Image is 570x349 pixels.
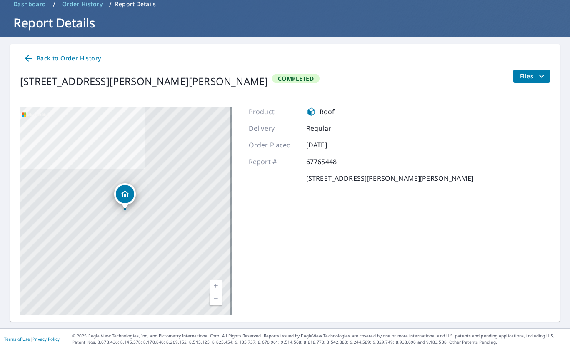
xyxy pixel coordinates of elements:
p: Product [249,107,299,117]
p: Delivery [249,123,299,133]
a: Back to Order History [20,51,104,66]
span: Back to Order History [23,53,101,64]
h1: Report Details [10,14,560,31]
a: Privacy Policy [32,336,60,342]
div: [STREET_ADDRESS][PERSON_NAME][PERSON_NAME] [20,74,268,89]
span: Completed [273,75,319,82]
p: | [4,337,60,342]
a: Current Level 17, Zoom In [210,280,222,292]
p: 67765448 [306,157,356,167]
div: Roof [306,107,356,117]
div: Dropped pin, building 1, Residential property, 2771 Manuel Drive Lillian, AL 36549 [114,183,136,209]
a: Terms of Use [4,336,30,342]
p: [DATE] [306,140,356,150]
p: © 2025 Eagle View Technologies, Inc. and Pictometry International Corp. All Rights Reserved. Repo... [72,333,566,345]
span: Files [520,71,547,81]
p: Order Placed [249,140,299,150]
p: [STREET_ADDRESS][PERSON_NAME][PERSON_NAME] [306,173,473,183]
p: Regular [306,123,356,133]
p: Report # [249,157,299,167]
a: Current Level 17, Zoom Out [210,292,222,305]
button: filesDropdownBtn-67765448 [513,70,550,83]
